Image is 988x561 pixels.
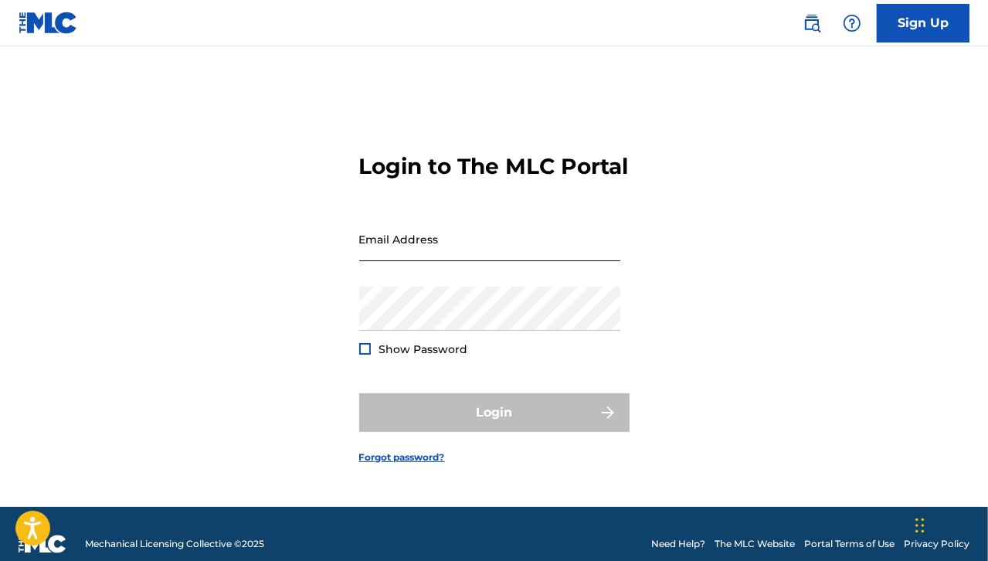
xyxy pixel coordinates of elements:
img: logo [19,535,66,553]
a: Forgot password? [359,450,445,464]
img: help [843,14,861,32]
h3: Login to The MLC Portal [359,153,629,180]
div: Help [837,8,867,39]
a: Portal Terms of Use [804,537,895,551]
img: MLC Logo [19,12,78,34]
a: The MLC Website [715,537,795,551]
a: Need Help? [651,537,705,551]
a: Public Search [796,8,827,39]
div: Drag [915,502,925,549]
span: Show Password [379,342,468,356]
img: search [803,14,821,32]
span: Mechanical Licensing Collective © 2025 [85,537,264,551]
a: Privacy Policy [904,537,969,551]
iframe: Chat Widget [911,487,988,561]
a: Sign Up [877,4,969,42]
